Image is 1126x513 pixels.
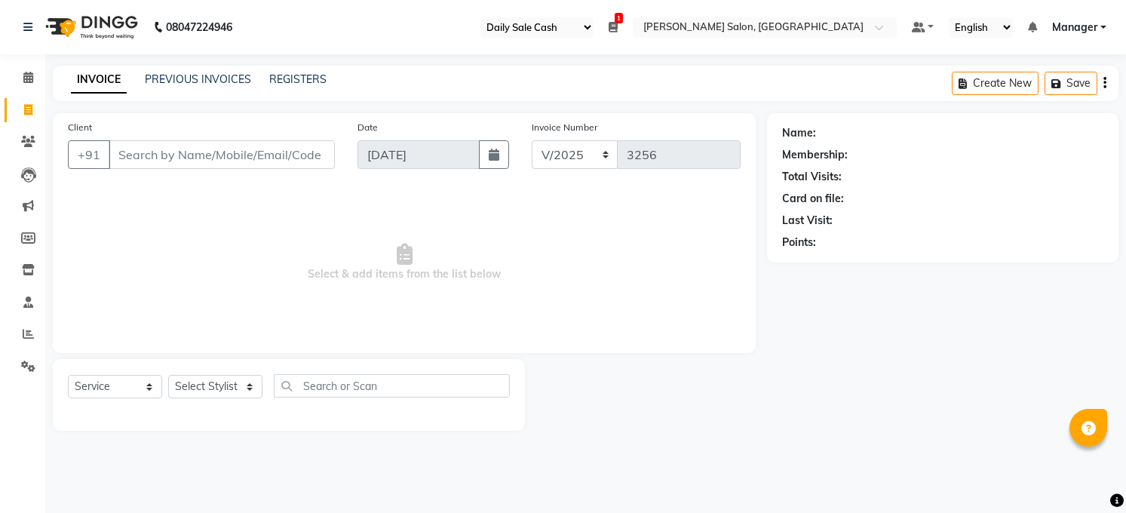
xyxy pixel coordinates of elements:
[166,6,232,48] b: 08047224946
[609,20,618,34] a: 1
[1045,72,1097,95] button: Save
[269,72,327,86] a: REGISTERS
[532,121,597,134] label: Invoice Number
[782,169,842,185] div: Total Visits:
[274,374,510,398] input: Search or Scan
[145,72,251,86] a: PREVIOUS INVOICES
[357,121,378,134] label: Date
[782,213,833,229] div: Last Visit:
[68,121,92,134] label: Client
[782,125,816,141] div: Name:
[38,6,142,48] img: logo
[782,191,844,207] div: Card on file:
[952,72,1039,95] button: Create New
[782,235,816,250] div: Points:
[782,147,848,163] div: Membership:
[1063,453,1111,498] iframe: chat widget
[1052,20,1097,35] span: Manager
[615,13,623,23] span: 1
[68,140,110,169] button: +91
[109,140,335,169] input: Search by Name/Mobile/Email/Code
[68,187,741,338] span: Select & add items from the list below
